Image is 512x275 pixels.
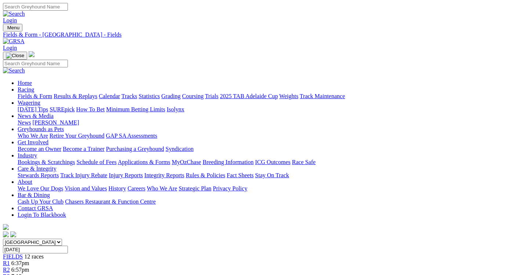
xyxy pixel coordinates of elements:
a: Care & Integrity [18,166,57,172]
a: Schedule of Fees [76,159,116,165]
a: SUREpick [50,106,75,112]
a: Purchasing a Greyhound [106,146,164,152]
span: 6:57pm [11,267,29,273]
img: Search [3,67,25,74]
img: logo-grsa-white.png [29,51,35,57]
a: Tracks [121,93,137,99]
a: Chasers Restaurant & Function Centre [65,198,156,205]
div: Wagering [18,106,509,113]
a: Login [3,45,17,51]
a: Stay On Track [255,172,289,178]
a: Who We Are [147,185,177,192]
a: Become an Owner [18,146,61,152]
div: Industry [18,159,509,166]
img: Search [3,11,25,17]
img: twitter.svg [10,231,16,237]
a: Isolynx [167,106,184,112]
div: Care & Integrity [18,172,509,179]
img: logo-grsa-white.png [3,224,9,230]
a: Coursing [182,93,204,99]
a: History [108,185,126,192]
a: [PERSON_NAME] [32,119,79,126]
a: Login To Blackbook [18,212,66,218]
input: Search [3,60,68,67]
a: Track Injury Rebate [60,172,107,178]
a: Trials [205,93,218,99]
a: FIELDS [3,253,23,260]
a: Integrity Reports [144,172,184,178]
a: Fact Sheets [227,172,254,178]
div: Racing [18,93,509,100]
a: Rules & Policies [186,172,225,178]
a: Who We Are [18,133,48,139]
a: Retire Your Greyhound [50,133,105,139]
a: Fields & Form - [GEOGRAPHIC_DATA] - Fields [3,31,509,38]
a: Weights [279,93,298,99]
div: About [18,185,509,192]
a: [DATE] Tips [18,106,48,112]
a: Bar & Dining [18,192,50,198]
button: Toggle navigation [3,24,22,31]
a: Stewards Reports [18,172,59,178]
a: Injury Reports [109,172,143,178]
a: Minimum Betting Limits [106,106,165,112]
a: Careers [127,185,145,192]
div: Bar & Dining [18,198,509,205]
a: Greyhounds as Pets [18,126,64,132]
a: Contact GRSA [18,205,53,211]
a: GAP SA Assessments [106,133,157,139]
input: Search [3,3,68,11]
a: 2025 TAB Adelaide Cup [220,93,278,99]
a: Race Safe [292,159,315,165]
a: Calendar [99,93,120,99]
a: Grading [161,93,181,99]
input: Select date [3,246,68,253]
a: We Love Our Dogs [18,185,63,192]
a: Get Involved [18,139,48,145]
a: Vision and Values [65,185,107,192]
a: Wagering [18,100,40,106]
a: About [18,179,32,185]
a: Home [18,80,32,86]
button: Toggle navigation [3,52,27,60]
a: Privacy Policy [213,185,247,192]
img: facebook.svg [3,231,9,237]
a: R1 [3,260,10,266]
img: Close [6,53,24,59]
a: News & Media [18,113,54,119]
div: News & Media [18,119,509,126]
a: News [18,119,31,126]
a: Login [3,17,17,23]
a: Racing [18,86,34,93]
a: How To Bet [76,106,105,112]
a: R2 [3,267,10,273]
a: Become a Trainer [63,146,105,152]
a: Statistics [139,93,160,99]
a: Fields & Form [18,93,52,99]
a: Bookings & Scratchings [18,159,75,165]
a: Cash Up Your Club [18,198,63,205]
img: GRSA [3,38,25,45]
a: Industry [18,152,37,159]
span: 12 races [24,253,44,260]
span: Menu [7,25,19,30]
div: Get Involved [18,146,509,152]
a: Strategic Plan [179,185,211,192]
div: Greyhounds as Pets [18,133,509,139]
a: MyOzChase [172,159,201,165]
span: 6:37pm [11,260,29,266]
a: Track Maintenance [300,93,345,99]
a: Syndication [166,146,193,152]
a: ICG Outcomes [255,159,290,165]
a: Breeding Information [203,159,254,165]
a: Applications & Forms [118,159,170,165]
a: Results & Replays [54,93,97,99]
